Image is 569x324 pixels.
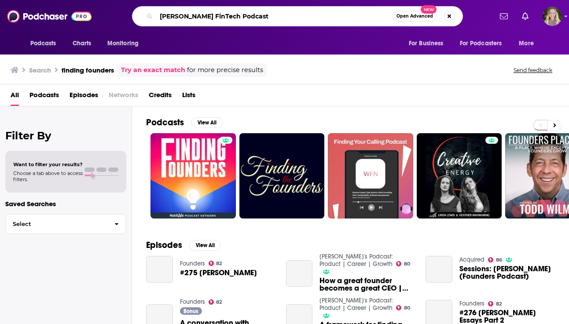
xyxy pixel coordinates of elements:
[29,66,51,74] h3: Search
[459,309,555,324] a: #276 Paul Graham’s Essays Part 2
[7,8,92,25] img: Podchaser - Follow, Share and Rate Podcasts
[101,35,150,52] button: open menu
[459,256,485,263] a: Acquired
[146,240,182,251] h2: Episodes
[319,277,415,292] span: How a great founder becomes a great CEO | [PERSON_NAME] (co-founder of Enjoy The Work)
[156,9,393,23] input: Search podcasts, credits, & more...
[67,35,97,52] a: Charts
[459,265,555,280] span: Sessions: [PERSON_NAME] (Founders Podcast)
[459,265,555,280] a: Sessions: David Senra (Founders Podcast)
[11,88,19,106] a: All
[180,269,257,277] a: #275 Paul Graham
[319,277,415,292] a: How a great founder becomes a great CEO | Jonathan Lowenhar (co-founder of Enjoy The Work)
[5,214,126,234] button: Select
[209,299,222,305] a: 82
[513,35,545,52] button: open menu
[121,65,185,75] a: Try an exact match
[189,240,221,251] button: View All
[519,37,534,50] span: More
[29,88,59,106] a: Podcasts
[319,253,393,268] a: Lenny's Podcast: Product | Career | Growth
[62,66,114,74] h3: finding founders
[518,9,532,24] a: Show notifications dropdown
[5,200,126,208] p: Saved Searches
[396,261,410,266] a: 80
[404,262,410,266] span: 80
[543,7,562,26] button: Show profile menu
[107,37,139,50] span: Monitoring
[209,261,222,266] a: 82
[5,129,126,142] h2: Filter By
[191,117,223,128] button: View All
[459,309,555,324] span: #276 [PERSON_NAME] Essays Part 2
[216,262,222,266] span: 82
[187,65,263,75] span: for more precise results
[184,309,198,314] span: Bonus
[24,35,68,52] button: open menu
[319,297,393,312] a: Lenny's Podcast: Product | Career | Growth
[180,260,205,267] a: Founders
[496,258,502,262] span: 86
[496,9,511,24] a: Show notifications dropdown
[511,66,555,74] button: Send feedback
[13,161,83,167] span: Want to filter your results?
[180,269,257,277] span: #275 [PERSON_NAME]
[286,260,313,287] a: How a great founder becomes a great CEO | Jonathan Lowenhar (co-founder of Enjoy The Work)
[182,88,195,106] a: Lists
[146,256,173,283] a: #275 Paul Graham
[496,302,502,306] span: 82
[543,7,562,26] img: User Profile
[30,37,56,50] span: Podcasts
[180,298,205,306] a: Founders
[421,5,437,14] span: New
[543,7,562,26] span: Logged in as lauren19365
[396,305,410,310] a: 80
[393,11,437,22] button: Open AdvancedNew
[146,117,184,128] h2: Podcasts
[404,306,410,310] span: 80
[146,240,221,251] a: EpisodesView All
[13,170,83,182] span: Choose a tab above to access filters.
[73,37,92,50] span: Charts
[6,221,107,227] span: Select
[403,35,455,52] button: open menu
[409,37,444,50] span: For Business
[70,88,98,106] a: Episodes
[460,37,502,50] span: For Podcasters
[132,6,463,26] div: Search podcasts, credits, & more...
[459,300,485,307] a: Founders
[109,88,138,106] span: Networks
[149,88,172,106] a: Credits
[146,117,223,128] a: PodcastsView All
[426,256,452,283] a: Sessions: David Senra (Founders Podcast)
[396,14,433,18] span: Open Advanced
[216,300,222,304] span: 82
[454,35,515,52] button: open menu
[488,301,502,306] a: 82
[488,257,502,262] a: 86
